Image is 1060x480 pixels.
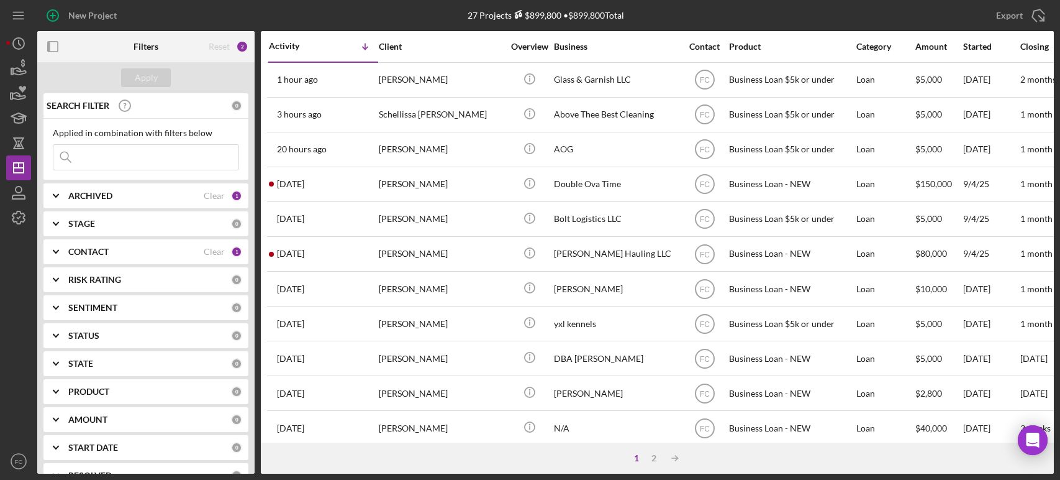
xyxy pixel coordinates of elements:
div: [DATE] [963,342,1019,375]
div: AOG [554,133,678,166]
div: Glass & Garnish LLC [554,63,678,96]
time: 2025-09-09 14:14 [277,423,304,433]
div: [PERSON_NAME] [379,133,503,166]
time: 2025-09-11 19:01 [277,354,304,364]
b: RISK RATING [68,275,121,285]
div: 1 [231,246,242,257]
text: FC [700,389,710,398]
b: STATUS [68,331,99,341]
time: [DATE] [1020,353,1048,364]
b: AMOUNT [68,415,107,425]
span: $5,000 [915,318,942,329]
div: Business [554,42,678,52]
text: FC [700,180,710,189]
div: Business Loan - NEW [729,412,853,445]
div: Applied in combination with filters below [53,128,239,138]
div: Reset [209,42,230,52]
div: [DATE] [963,412,1019,445]
div: [DATE] [963,63,1019,96]
div: [DATE] [963,133,1019,166]
time: 1 month [1020,144,1053,154]
b: PRODUCT [68,387,109,397]
b: START DATE [68,443,118,453]
time: 2 months [1020,74,1056,85]
text: FC [700,111,710,119]
b: ARCHIVED [68,191,112,201]
div: 0 [231,442,242,453]
div: Business Loan $5k or under [729,203,853,236]
time: 2025-09-09 14:54 [277,389,304,399]
div: 2 [236,40,248,53]
time: 2025-09-17 16:39 [277,75,318,85]
div: Business Loan $5k or under [729,98,853,131]
div: 1 [231,190,242,201]
b: CONTACT [68,247,109,257]
time: 2025-09-15 16:01 [277,249,304,259]
div: Category [856,42,914,52]
div: [PERSON_NAME] [379,63,503,96]
span: $80,000 [915,248,947,259]
div: [PERSON_NAME] [379,168,503,201]
time: 2025-09-16 21:56 [277,144,327,154]
div: Loan [856,412,914,445]
text: FC [700,250,710,259]
time: 2025-09-12 15:35 [277,319,304,329]
time: [DATE] [1020,388,1048,399]
div: 0 [231,330,242,341]
button: Apply [121,68,171,87]
div: Business Loan $5k or under [729,63,853,96]
text: FC [700,145,710,154]
div: [PERSON_NAME] Hauling LLC [554,238,678,270]
div: 9/4/25 [963,203,1019,236]
div: Business Loan $5k or under [729,307,853,340]
div: Loan [856,168,914,201]
div: Open Intercom Messenger [1018,425,1048,455]
div: Export [996,3,1023,28]
span: $5,000 [915,353,942,364]
span: $5,000 [915,213,942,224]
div: Loan [856,272,914,305]
div: Apply [135,68,158,87]
span: $5,000 [915,144,942,154]
div: Loan [856,63,914,96]
text: FC [700,425,710,433]
div: Business Loan - NEW [729,342,853,375]
time: 2025-09-15 20:19 [277,214,304,224]
div: DBA [PERSON_NAME] [554,342,678,375]
div: Product [729,42,853,52]
time: 1 month [1020,109,1053,119]
time: 2025-09-16 11:50 [277,179,304,189]
span: $40,000 [915,423,947,433]
time: 2025-09-17 15:14 [277,109,322,119]
div: [PERSON_NAME] [379,203,503,236]
div: Bolt Logistics LLC [554,203,678,236]
div: yxl kennels [554,307,678,340]
text: FC [700,76,710,85]
div: [PERSON_NAME] [379,342,503,375]
div: Clear [204,191,225,201]
div: [DATE] [963,98,1019,131]
div: Business Loan - NEW [729,168,853,201]
div: 27 Projects • $899,800 Total [468,10,624,21]
div: $2,800 [915,377,962,410]
div: 0 [231,274,242,285]
time: 1 month [1020,178,1053,189]
time: 1 month [1020,213,1053,224]
button: Export [984,3,1054,28]
text: FC [15,458,23,465]
text: FC [700,354,710,363]
text: FC [700,320,710,328]
div: [DATE] [963,377,1019,410]
div: Loan [856,203,914,236]
div: 1 [628,453,645,463]
div: Client [379,42,503,52]
div: Above Thee Best Cleaning [554,98,678,131]
div: Loan [856,98,914,131]
div: Activity [269,41,324,51]
div: 0 [231,100,242,111]
time: 2025-09-15 15:29 [277,284,304,294]
div: 9/4/25 [963,168,1019,201]
b: STAGE [68,219,95,229]
div: 0 [231,386,242,397]
div: 0 [231,218,242,229]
